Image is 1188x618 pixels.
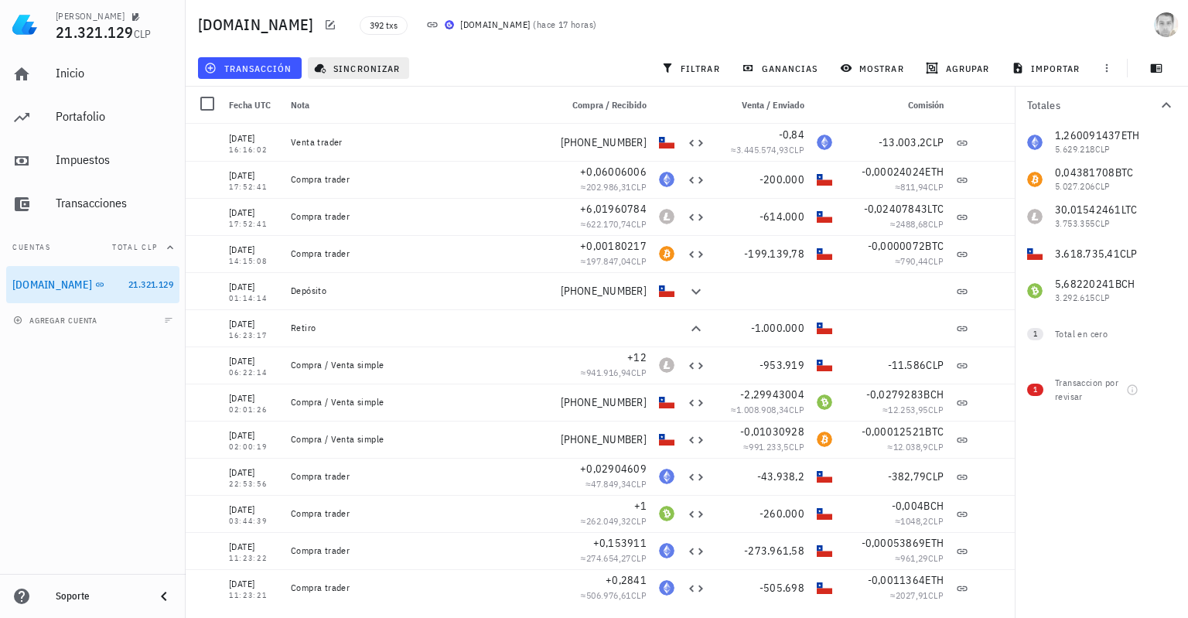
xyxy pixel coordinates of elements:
span: 197.847,04 [586,255,631,267]
span: 1048,2 [900,515,927,527]
div: Depósito [291,285,548,297]
div: CLP-icon [659,394,674,410]
span: CLP [631,367,647,378]
div: Soporte [56,590,142,603]
span: CLP [631,255,647,267]
div: 16:23:17 [229,332,278,340]
span: ganancias [745,62,818,74]
span: +1 [634,499,647,513]
span: CLP [926,469,944,483]
span: ≈ [890,589,944,601]
div: [DATE] [229,279,278,295]
div: Venta trader [291,136,548,149]
span: CLP [631,181,647,193]
span: -0,004 [892,499,924,513]
span: -505.698 [760,581,804,595]
div: BTC-icon [659,246,674,261]
div: Totales [1027,100,1157,111]
a: Transacciones [6,186,179,223]
span: [PHONE_NUMBER] [561,432,647,446]
span: ≈ [895,255,944,267]
span: CLP [928,589,944,601]
span: 991.233,5 [749,441,789,452]
button: filtrar [655,57,729,79]
div: [DATE] [229,353,278,369]
div: ETH-icon [659,580,674,596]
span: BCH [923,499,944,513]
button: CuentasTotal CLP [6,229,179,266]
span: Total CLP [112,242,158,252]
span: 47.849,34 [591,478,631,490]
span: CLP [134,27,152,41]
span: -260.000 [760,507,804,521]
div: Retiro [291,322,548,334]
span: -0,00012521 [862,425,926,439]
span: -614.000 [760,210,804,224]
span: -0,02407843 [864,202,928,216]
span: ≈ [731,404,804,415]
div: Nota [285,87,554,124]
div: Compra trader [291,582,548,594]
div: ETH-icon [659,469,674,484]
span: Compra / Recibido [572,99,647,111]
div: ETH-icon [817,135,832,150]
span: 1.008.908,34 [736,404,789,415]
div: BCH-icon [659,506,674,521]
span: Venta / Enviado [742,99,804,111]
span: 12.253,95 [888,404,928,415]
div: CLP-icon [659,135,674,150]
span: +0,00180217 [580,239,647,253]
span: +0,153911 [593,536,647,550]
span: ≈ [585,478,647,490]
span: ≈ [581,515,647,527]
div: Impuestos [56,152,173,167]
div: Compra trader [291,470,548,483]
div: CLP-icon [817,172,832,187]
div: [DATE] [229,391,278,406]
span: CLP [928,404,944,415]
span: mostrar [843,62,904,74]
span: -11.586 [888,358,927,372]
span: 2488,68 [896,218,928,230]
span: ETH [925,165,944,179]
span: CLP [926,358,944,372]
div: 11:23:21 [229,592,278,599]
span: ETH [925,536,944,550]
span: ( ) [533,17,596,32]
span: CLP [926,135,944,149]
span: 811,94 [900,181,927,193]
div: [DATE] [229,576,278,592]
span: -382,79 [888,469,927,483]
span: -200.000 [760,172,804,186]
h1: [DOMAIN_NAME] [198,12,319,37]
div: 03:44:39 [229,517,278,525]
span: 1 [1033,384,1037,396]
div: Compra trader [291,507,548,520]
div: Compra / Recibido [554,87,653,124]
div: Comisión [838,87,950,124]
div: 16:16:02 [229,146,278,154]
span: ≈ [581,181,647,193]
span: CLP [928,552,944,564]
span: ≈ [890,218,944,230]
span: -0,00053869 [862,536,926,550]
span: CLP [789,441,804,452]
span: ≈ [581,552,647,564]
span: -0,01030928 [740,425,804,439]
div: [PERSON_NAME] [56,10,125,22]
span: CLP [928,515,944,527]
span: -1.000.000 [751,321,805,335]
button: sincronizar [308,57,410,79]
span: -0,84 [779,128,804,142]
div: Transaccion por revisar [1055,376,1120,404]
span: 202.986,31 [586,181,631,193]
img: LedgiFi [12,12,37,37]
span: CLP [631,218,647,230]
span: hace 17 horas [537,19,593,30]
span: 961,29 [900,552,927,564]
a: Inicio [6,56,179,93]
div: BCH-icon [817,394,832,410]
span: ≈ [581,255,647,267]
span: ≈ [743,441,804,452]
span: 941.916,94 [586,367,631,378]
